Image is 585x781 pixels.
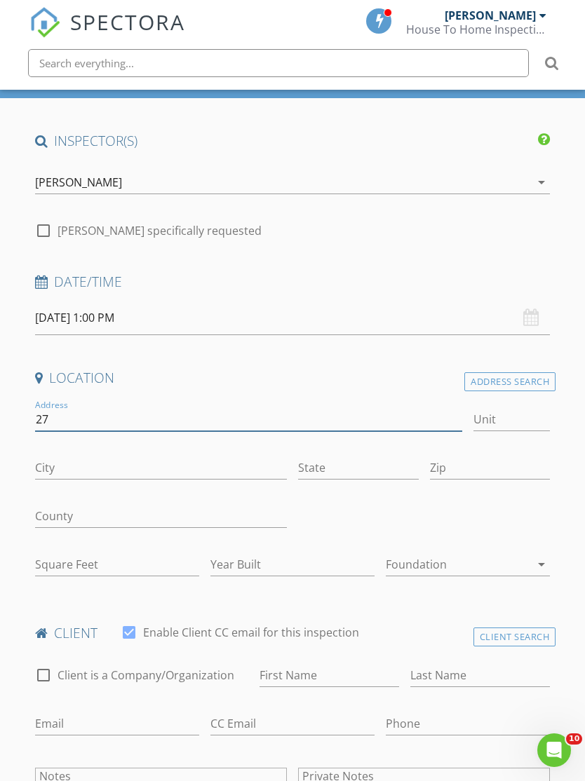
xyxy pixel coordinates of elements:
[35,301,551,335] input: Select date
[445,8,536,22] div: [PERSON_NAME]
[35,176,122,189] div: [PERSON_NAME]
[533,174,550,191] i: arrow_drop_down
[537,733,571,767] iframe: Intercom live chat
[35,273,551,291] h4: Date/Time
[533,556,550,573] i: arrow_drop_down
[406,22,546,36] div: House To Home Inspections
[143,625,359,639] label: Enable Client CC email for this inspection
[28,49,529,77] input: Search everything...
[58,224,262,238] label: [PERSON_NAME] specifically requested
[35,369,551,387] h4: Location
[566,733,582,745] span: 10
[58,668,234,682] label: Client is a Company/Organization
[35,132,551,150] h4: INSPECTOR(S)
[29,19,185,48] a: SPECTORA
[35,624,551,642] h4: client
[473,627,556,646] div: Client Search
[464,372,556,391] div: Address Search
[70,7,185,36] span: SPECTORA
[29,7,60,38] img: The Best Home Inspection Software - Spectora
